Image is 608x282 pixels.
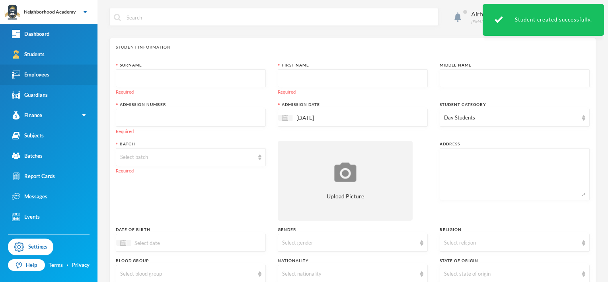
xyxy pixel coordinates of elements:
div: Admission Date [278,102,428,108]
div: Subjects [12,131,44,140]
small: Required [116,89,134,94]
div: Neighborhood Academy [24,8,76,16]
div: · [67,261,68,269]
input: Search [126,8,434,26]
a: Terms [49,261,63,269]
div: Students [12,50,45,59]
div: Select state of origin [444,270,578,278]
small: Required [116,168,134,173]
div: Student Information [116,44,590,50]
div: Finance [12,111,42,119]
div: Blood Group [116,258,266,264]
div: Employees [12,70,49,79]
div: Report Cards [12,172,55,180]
div: Surname [116,62,266,68]
div: Student created successfully. [483,4,604,36]
div: Batch [116,141,266,147]
img: upload [332,161,359,183]
small: Required [116,129,134,134]
div: Address [440,141,590,147]
div: Guardians [12,91,48,99]
div: Date of Birth [116,227,266,233]
div: Day Students [444,114,578,122]
a: Privacy [72,261,90,269]
small: Required [278,89,296,94]
div: Batches [12,152,43,160]
div: Admission Number [116,102,266,108]
div: Events [12,213,40,221]
div: Religion [440,227,590,233]
div: Select gender [282,239,416,247]
a: Settings [8,239,53,255]
div: Select blood group [120,270,254,278]
div: Select nationality [282,270,416,278]
div: Student Category [440,102,590,108]
a: Help [8,259,45,271]
div: Gender [278,227,428,233]
div: Middle Name [440,62,590,68]
div: Select religion [444,239,578,247]
input: Select date [131,238,197,247]
div: Select batch [120,153,254,161]
div: Nationality [278,258,428,264]
img: search [114,14,121,21]
input: Select date [292,113,359,122]
div: First Name [278,62,428,68]
span: Upload Picture [327,192,364,200]
div: State of Origin [440,258,590,264]
div: Messages [12,192,47,201]
div: [EMAIL_ADDRESS][DOMAIN_NAME] [471,19,565,25]
img: logo [4,4,20,20]
div: Dashboard [12,30,49,38]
